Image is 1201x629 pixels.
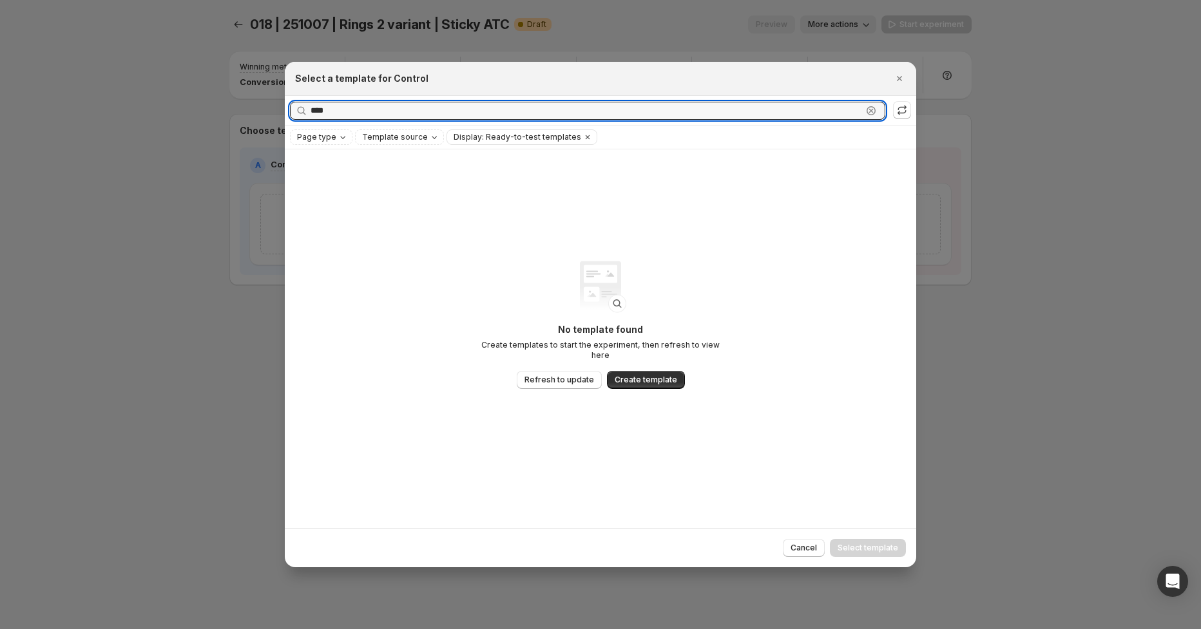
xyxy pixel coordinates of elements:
span: Display: Ready-to-test templates [454,132,581,142]
span: Page type [297,132,336,142]
p: Create templates to start the experiment, then refresh to view here [472,340,729,361]
span: Cancel [791,543,817,553]
button: Page type [291,130,352,144]
p: No template found [472,323,729,336]
button: Template source [356,130,443,144]
button: Close [890,70,908,88]
button: Display: Ready-to-test templates [447,130,581,144]
button: Clear [581,130,594,144]
button: Cancel [783,539,825,557]
span: Create template [615,375,677,385]
h2: Select a template for Control [295,72,428,85]
span: Template source [362,132,428,142]
div: Open Intercom Messenger [1157,566,1188,597]
button: Create template [607,371,685,389]
button: Clear [865,104,878,117]
button: Refresh to update [517,371,602,389]
span: Refresh to update [524,375,594,385]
